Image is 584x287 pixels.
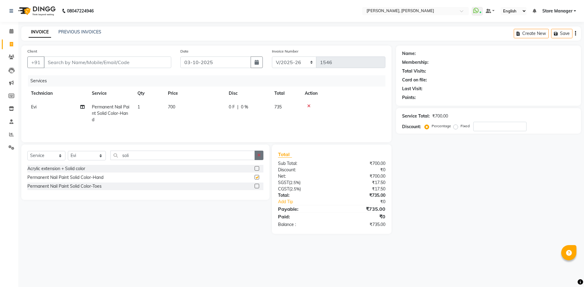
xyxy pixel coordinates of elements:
div: Net: [273,173,332,179]
th: Total [271,87,301,100]
div: Points: [402,94,416,101]
div: Last Visit: [402,86,422,92]
div: Discount: [273,167,332,173]
b: 08047224946 [67,2,94,19]
span: Total [278,151,292,158]
div: Sub Total: [273,160,332,167]
div: Discount: [402,124,421,130]
span: Permanent Nail Paint Solid Color-Hand [92,104,129,122]
th: Qty [134,87,164,100]
button: +91 [27,56,44,68]
span: | [237,104,238,110]
input: Search or Scan [110,151,255,160]
div: Permanent Nail Paint Solid Color-Hand [27,174,103,181]
th: Disc [225,87,271,100]
label: Invoice Number [272,49,298,54]
button: Save [551,29,572,38]
span: Evi [31,104,36,110]
span: 0 F [229,104,235,110]
div: ₹700.00 [332,160,390,167]
div: ₹0 [332,167,390,173]
span: 0 % [241,104,248,110]
span: CGST [278,186,289,192]
div: ( ) [273,179,332,186]
div: Total: [273,192,332,199]
div: ₹700.00 [432,113,448,119]
div: ₹735.00 [332,205,390,213]
div: Services [28,75,390,87]
div: Membership: [402,59,429,66]
div: ₹700.00 [332,173,390,179]
th: Service [88,87,134,100]
a: PREVIOUS INVOICES [58,29,101,35]
input: Search by Name/Mobile/Email/Code [44,56,171,68]
div: Balance : [273,221,332,228]
div: ₹0 [341,199,390,205]
th: Action [301,87,385,100]
span: 700 [168,104,175,110]
span: 1 [137,104,140,110]
label: Date [180,49,189,54]
div: ₹17.50 [332,186,390,192]
label: Percentage [432,123,451,129]
div: ₹0 [332,213,390,220]
label: Fixed [461,123,470,129]
span: SGST [278,180,289,185]
div: Acrylic extension + Solid color [27,166,85,172]
th: Technician [27,87,88,100]
img: logo [16,2,57,19]
span: 735 [274,104,282,110]
div: Total Visits: [402,68,426,74]
div: ₹735.00 [332,192,390,199]
div: ₹735.00 [332,221,390,228]
div: ₹17.50 [332,179,390,186]
div: Service Total: [402,113,430,119]
a: Add Tip [273,199,341,205]
a: INVOICE [29,27,51,38]
span: Store Manager [542,8,572,14]
button: Create New [514,29,549,38]
div: Name: [402,50,416,57]
div: Permanent Nail Paint Solid Color-Toes [27,183,102,190]
label: Client [27,49,37,54]
div: Payable: [273,205,332,213]
div: Card on file: [402,77,427,83]
div: Paid: [273,213,332,220]
div: ( ) [273,186,332,192]
span: 2.5% [290,186,300,191]
th: Price [164,87,225,100]
span: 2.5% [290,180,299,185]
